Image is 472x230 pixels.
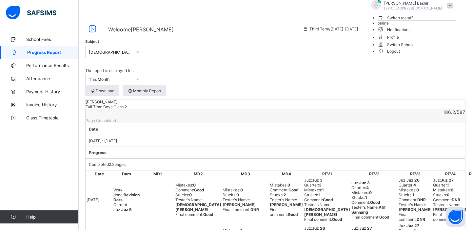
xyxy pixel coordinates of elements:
b: Good [379,215,389,220]
b: Good [332,217,342,222]
span: Stucks : [399,192,414,197]
span: Switch School [378,41,456,48]
li: dropdown-list-item-name-0 [378,15,456,21]
b: DNR [452,197,460,202]
span: Mistakes : [399,187,419,192]
b: [DEMOGRAPHIC_DATA][PERSON_NAME] [175,202,221,212]
span: Stucks : [223,192,239,197]
button: Open asap [446,207,465,227]
span: Stucks : [304,192,320,197]
span: Juz : [351,180,370,185]
b: [PERSON_NAME] [270,202,303,207]
span: Tester's Name : [399,202,432,212]
span: Comment : [175,187,204,192]
span: Final comment : [399,212,425,222]
span: Mistakes : [304,187,324,192]
div: [DEMOGRAPHIC_DATA] Memorisation [89,50,132,55]
span: Final comment : [223,207,259,212]
span: Juz : [304,178,323,183]
span: 186.2 / 587 [86,109,465,115]
span: Attendance [26,76,79,81]
span: Comment : [399,197,426,202]
th: REV4 [433,171,468,177]
span: Final comment : [304,217,342,222]
b: 0 [287,183,290,187]
span: [DATE] ~ [DATE] [89,138,117,143]
b: 0 [240,187,243,192]
span: Mistakes : [175,183,196,187]
span: Subject [85,39,99,44]
b: 0 [447,192,449,197]
b: 1 [322,187,324,192]
span: Monthly Report [128,88,161,93]
span: Stucks : [351,195,367,200]
b: Juz 26 [406,178,420,183]
span: Help [26,214,78,220]
b: Juz 3 [359,180,370,185]
span: Payment History [26,89,79,94]
span: Performance Results [26,63,79,68]
span: Juz : [399,178,420,183]
div: This Month [89,77,132,82]
span: Welcome [PERSON_NAME] [108,26,174,33]
span: Comment : [433,197,460,202]
b: 4 [413,183,416,187]
span: Switch to staff [378,14,413,21]
span: Progress [89,150,107,155]
b: Juz 27 [406,223,419,228]
b: 0 [189,192,192,197]
b: Good [323,197,333,202]
th: Dars [113,171,140,177]
b: DNR [417,197,426,202]
b: Afif Sannang [351,205,386,215]
span: Mistakes : [223,187,243,192]
span: Quarter : [433,183,450,187]
span: Full Time Boys Class 2 [86,104,465,109]
b: Good [203,212,213,217]
span: [PERSON_NAME] Bashir [384,1,442,6]
li: dropdown-list-item-null-2 [378,21,456,26]
th: REV2 [351,171,398,177]
b: Revision Dars [113,192,140,202]
th: REV3 [398,171,432,177]
span: [PERSON_NAME] [86,99,117,104]
img: safsims [6,6,56,20]
span: Final comment : [433,212,460,222]
b: Juz 3 [312,178,323,183]
span: Tester's Name : [304,202,350,217]
span: Stucks : [175,192,192,197]
b: [PERSON_NAME] [399,207,432,212]
b: 0 [369,190,372,195]
b: 1 [448,183,450,187]
b: 1 [318,192,320,197]
b: 0 [236,192,239,197]
span: Page Completed [86,118,116,123]
span: Completed 2.2 pages. [89,162,127,167]
b: [PERSON_NAME] [433,207,466,212]
b: Juz 5 [121,207,132,212]
span: Tester's Name : [223,197,256,207]
span: Stucks : [433,192,449,197]
a: Monthly Report [123,85,166,90]
span: Mistakes : [270,183,290,187]
span: The report is displayed for: [85,68,134,73]
span: Mistakes : [351,190,372,195]
span: Tester's Name : [351,205,386,215]
th: REV1 [304,171,350,177]
span: Comment : [351,200,380,205]
b: 4 [366,185,369,190]
th: MD1 [141,171,174,177]
span: Invoice History [26,102,79,107]
th: MD4 [269,171,303,177]
span: Class Timetable [26,115,79,120]
span: Date [89,127,98,132]
span: Tester's Name : [433,202,466,212]
span: Notifications [378,26,456,33]
b: 1 [412,192,414,197]
span: Mistakes : [433,187,453,192]
b: 0 [416,187,419,192]
b: DNR [250,207,259,212]
span: Tester's Name : [175,197,221,212]
b: [PERSON_NAME] [223,202,256,207]
span: [DATE] [87,197,99,202]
